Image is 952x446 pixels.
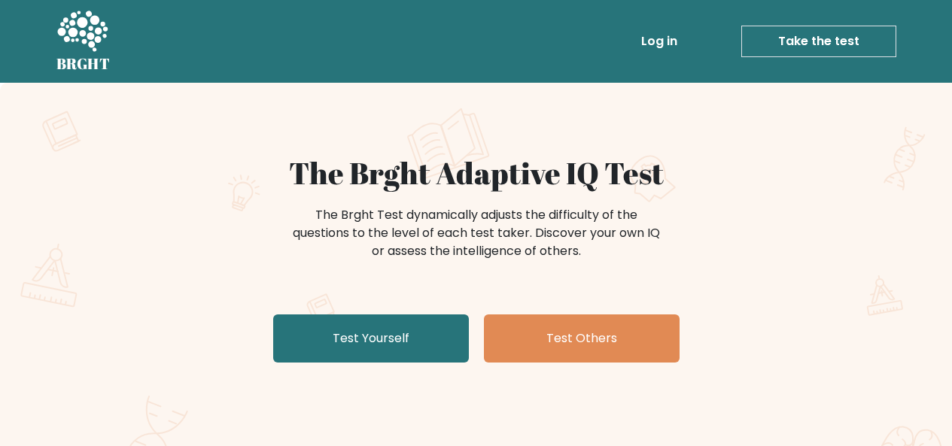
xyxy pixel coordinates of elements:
h5: BRGHT [56,55,111,73]
a: Test Others [484,314,680,363]
a: Test Yourself [273,314,469,363]
a: BRGHT [56,6,111,77]
div: The Brght Test dynamically adjusts the difficulty of the questions to the level of each test take... [288,206,665,260]
h1: The Brght Adaptive IQ Test [109,155,844,191]
a: Log in [635,26,683,56]
a: Take the test [741,26,896,57]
